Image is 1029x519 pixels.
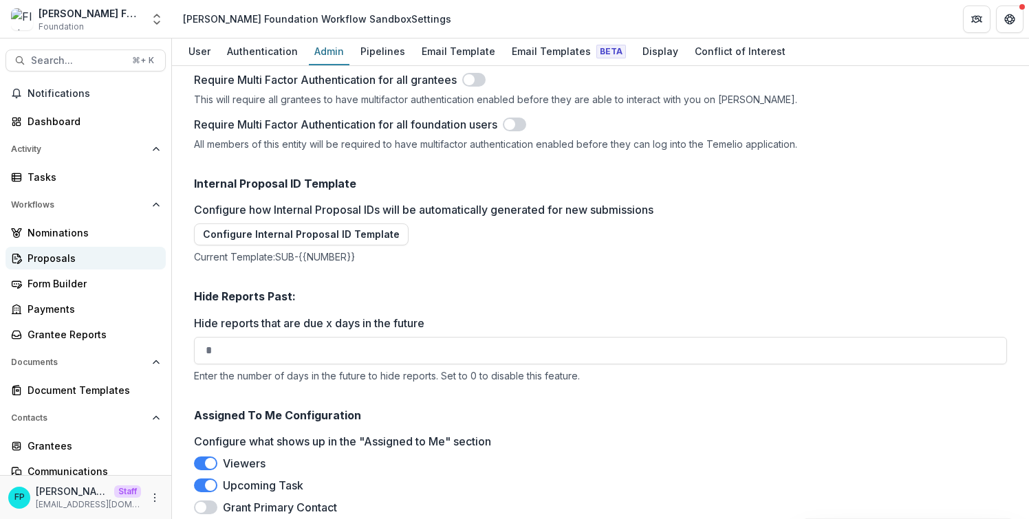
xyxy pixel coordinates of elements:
[6,49,166,71] button: Search...
[28,88,160,100] span: Notifications
[223,455,266,472] label: Viewers
[6,110,166,133] a: Dashboard
[147,5,166,33] button: Open entity switcher
[996,5,1023,33] button: Get Help
[223,499,337,516] label: Grant Primary Contact
[6,272,166,295] a: Form Builder
[6,298,166,320] a: Payments
[6,434,166,457] a: Grantees
[194,433,999,450] label: Configure what shows up in the "Assigned to Me" section
[194,138,1007,150] div: All members of this entity will be required to have multifactor authentication enabled before the...
[194,201,999,218] label: Configure how Internal Proposal IDs will be automatically generated for new submissions
[6,194,166,216] button: Open Workflows
[6,82,166,104] button: Notifications
[596,45,626,58] span: Beta
[28,383,155,397] div: Document Templates
[194,370,1007,382] div: Enter the number of days in the future to hide reports. Set to 0 to disable this feature.
[177,9,457,29] nav: breadcrumb
[6,351,166,373] button: Open Documents
[194,71,457,88] label: Require Multi Factor Authentication for all grantees
[6,407,166,429] button: Open Contacts
[36,484,109,498] p: [PERSON_NAME]
[183,41,216,61] div: User
[309,41,349,61] div: Admin
[28,114,155,129] div: Dashboard
[28,302,155,316] div: Payments
[6,138,166,160] button: Open Activity
[637,38,684,65] a: Display
[11,144,147,154] span: Activity
[194,177,1007,190] h2: Internal Proposal ID Template
[194,116,497,133] label: Require Multi Factor Authentication for all foundation users
[6,460,166,483] a: Communications
[221,41,303,61] div: Authentication
[416,41,501,61] div: Email Template
[6,221,166,244] a: Nominations
[11,8,33,30] img: Fletcher Jones Foundation Workflow Sandbox
[28,276,155,291] div: Form Builder
[355,38,411,65] a: Pipelines
[223,477,303,494] label: Upcoming Task
[194,409,1007,422] h2: Assigned To Me Configuration
[506,38,631,65] a: Email Templates Beta
[28,225,155,240] div: Nominations
[6,247,166,269] a: Proposals
[194,93,1007,105] div: This will require all grantees to have multifactor authentication enabled before they are able to...
[114,485,141,498] p: Staff
[28,439,155,453] div: Grantees
[355,41,411,61] div: Pipelines
[221,38,303,65] a: Authentication
[506,41,631,61] div: Email Templates
[6,166,166,188] a: Tasks
[11,413,147,423] span: Contacts
[147,489,163,506] button: More
[28,327,155,342] div: Grantee Reports
[14,493,25,502] div: Fanny Pinoul
[309,38,349,65] a: Admin
[11,200,147,210] span: Workflows
[963,5,990,33] button: Partners
[39,6,142,21] div: [PERSON_NAME] Foundation Workflow Sandbox
[28,464,155,478] div: Communications
[183,12,451,26] div: [PERSON_NAME] Foundation Workflow Sandbox Settings
[637,41,684,61] div: Display
[129,53,157,68] div: ⌘ + K
[6,323,166,346] a: Grantee Reports
[194,223,409,245] button: Configure Internal Proposal ID Template
[194,251,1007,263] div: Current Template: SUB-{{NUMBER}}
[36,498,141,511] p: [EMAIL_ADDRESS][DOMAIN_NAME]
[11,357,147,367] span: Documents
[28,170,155,184] div: Tasks
[416,38,501,65] a: Email Template
[183,38,216,65] a: User
[31,55,124,67] span: Search...
[194,315,999,331] label: Hide reports that are due x days in the future
[689,41,791,61] div: Conflict of Interest
[689,38,791,65] a: Conflict of Interest
[6,379,166,401] a: Document Templates
[39,21,84,33] span: Foundation
[194,290,1007,303] h2: Hide Reports Past:
[28,251,155,265] div: Proposals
